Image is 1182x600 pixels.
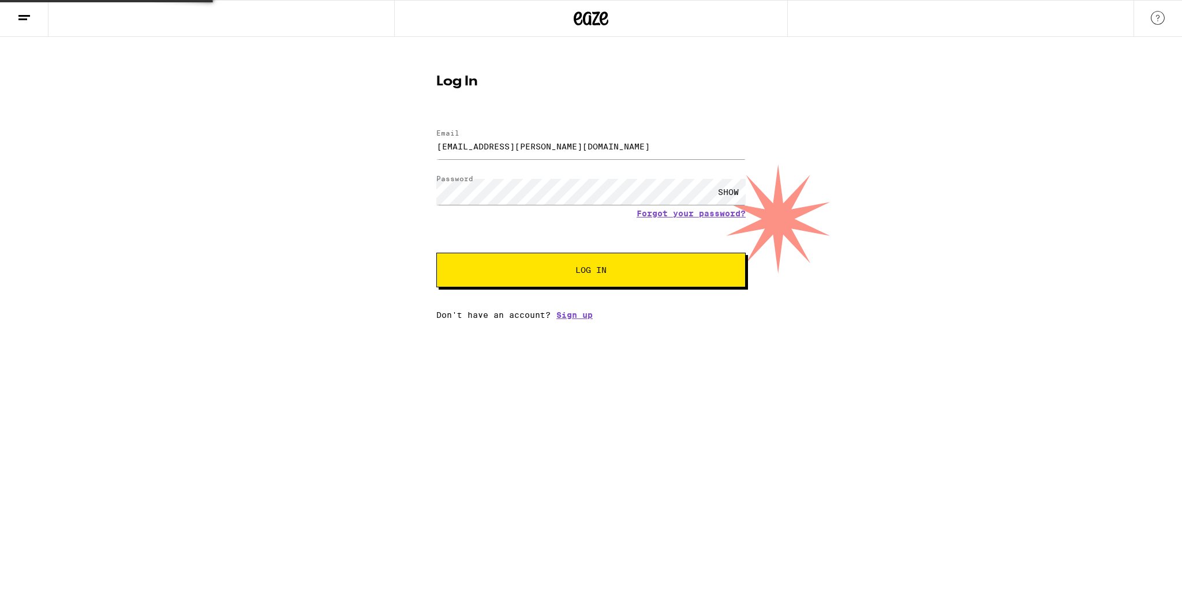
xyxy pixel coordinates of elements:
[7,8,83,17] span: Hi. Need any help?
[436,310,746,320] div: Don't have an account?
[637,209,746,218] a: Forgot your password?
[436,129,459,137] label: Email
[436,75,746,89] h1: Log In
[575,266,607,274] span: Log In
[556,310,593,320] a: Sign up
[436,133,746,159] input: Email
[436,175,473,182] label: Password
[711,179,746,205] div: SHOW
[436,253,746,287] button: Log In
